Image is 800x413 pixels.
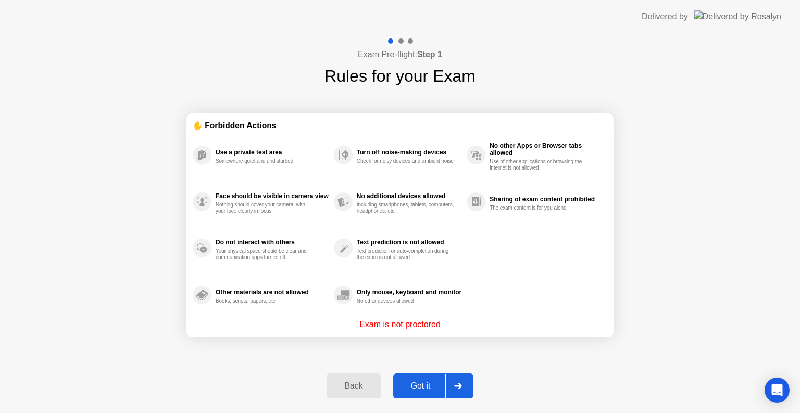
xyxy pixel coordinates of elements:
div: Use a private test area [216,149,329,156]
div: Other materials are not allowed [216,289,329,296]
div: No additional devices allowed [357,192,461,200]
button: Back [327,373,380,398]
div: Sharing of exam content prohibited [490,196,602,203]
h4: Exam Pre-flight: [358,48,442,61]
div: No other devices allowed [357,298,455,304]
div: Open Intercom Messenger [765,378,790,403]
div: Back [330,381,377,391]
b: Step 1 [417,50,442,59]
div: Including smartphones, tablets, computers, headphones, etc. [357,202,455,214]
div: Somewhere quiet and undisturbed [216,158,314,164]
button: Got it [393,373,473,398]
div: Only mouse, keyboard and monitor [357,289,461,296]
div: Your physical space should be clear and communication apps turned off [216,248,314,261]
div: Check for noisy devices and ambient noise [357,158,455,164]
img: Delivered by Rosalyn [694,10,781,22]
h1: Rules for your Exam [324,63,476,88]
div: Text prediction is not allowed [357,239,461,246]
div: Got it [396,381,445,391]
div: No other Apps or Browser tabs allowed [490,142,602,157]
div: Nothing should cover your camera, with your face clearly in focus [216,202,314,214]
div: The exam content is for you alone [490,205,588,211]
div: Do not interact with others [216,239,329,246]
p: Exam is not proctored [359,318,441,331]
div: Use of other applications or browsing the internet is not allowed [490,159,588,171]
div: ✋ Forbidden Actions [193,120,607,132]
div: Delivered by [642,10,688,23]
div: Face should be visible in camera view [216,192,329,200]
div: Text prediction or auto-completion during the exam is not allowed [357,248,455,261]
div: Books, scripts, papers, etc [216,298,314,304]
div: Turn off noise-making devices [357,149,461,156]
